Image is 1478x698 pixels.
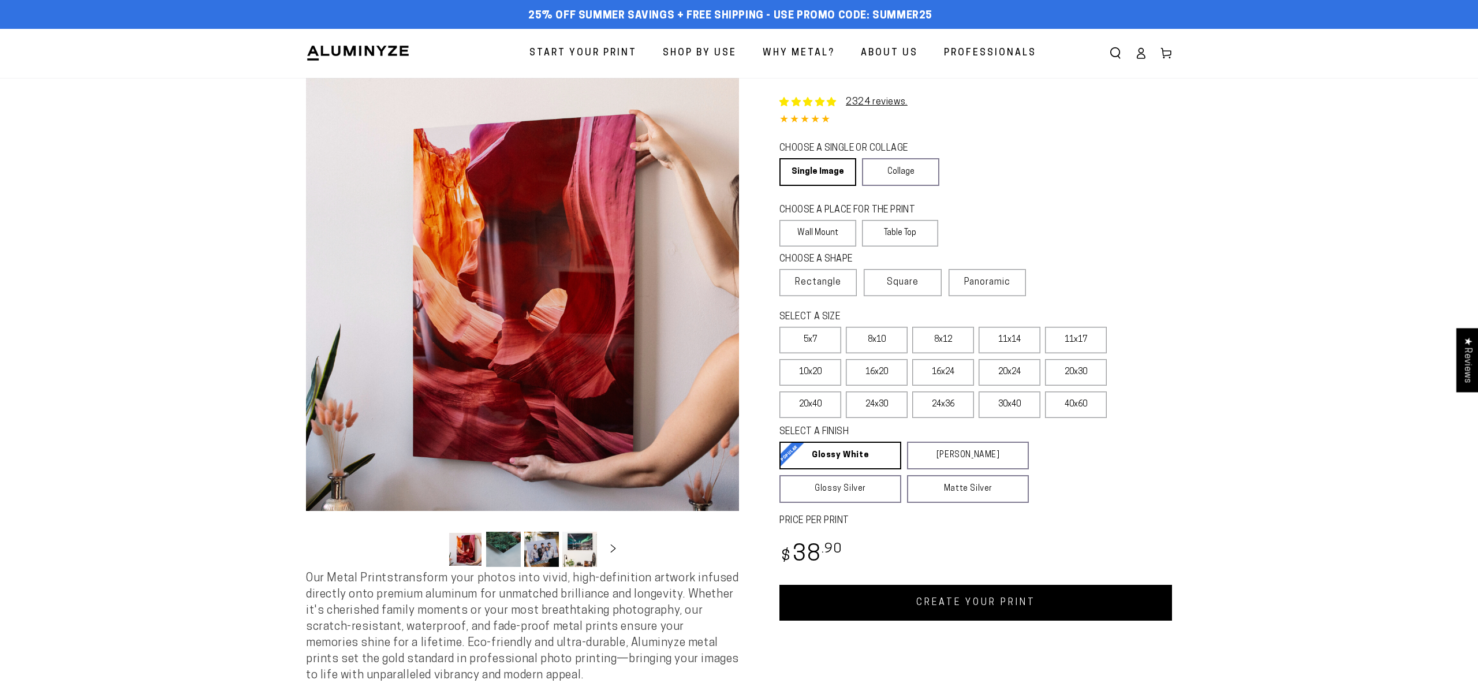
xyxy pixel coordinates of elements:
[754,38,843,69] a: Why Metal?
[862,158,939,186] a: Collage
[600,536,626,562] button: Slide right
[944,45,1036,62] span: Professionals
[912,391,974,418] label: 24x36
[779,253,930,266] legend: CHOOSE A SHAPE
[779,425,1001,439] legend: SELECT A FINISH
[781,549,791,565] span: $
[486,532,521,567] button: Load image 2 in gallery view
[521,38,645,69] a: Start Your Print
[779,585,1172,621] a: CREATE YOUR PRINT
[1456,328,1478,392] div: Click to open Judge.me floating reviews tab
[419,536,445,562] button: Slide left
[779,311,1010,324] legend: SELECT A SIZE
[907,475,1029,503] a: Matte Silver
[846,391,908,418] label: 24x30
[861,45,918,62] span: About Us
[1103,40,1128,66] summary: Search our site
[779,359,841,386] label: 10x20
[654,38,745,69] a: Shop By Use
[779,95,908,109] a: 2324 reviews.
[779,142,928,155] legend: CHOOSE A SINGLE OR COLLAGE
[306,573,739,681] span: Our Metal Prints transform your photos into vivid, high-definition artwork infused directly onto ...
[846,327,908,353] label: 8x10
[1045,359,1107,386] label: 20x30
[1045,327,1107,353] label: 11x17
[779,220,856,247] label: Wall Mount
[1045,391,1107,418] label: 40x60
[822,543,842,556] sup: .90
[846,98,908,107] a: 2324 reviews.
[862,220,939,247] label: Table Top
[663,45,737,62] span: Shop By Use
[935,38,1045,69] a: Professionals
[846,359,908,386] label: 16x20
[779,112,1172,129] div: 4.85 out of 5.0 stars
[779,158,856,186] a: Single Image
[779,391,841,418] label: 20x40
[979,359,1040,386] label: 20x24
[852,38,927,69] a: About Us
[779,442,901,469] a: Glossy White
[779,475,901,503] a: Glossy Silver
[779,514,1172,528] label: PRICE PER PRINT
[779,204,928,217] legend: CHOOSE A PLACE FOR THE PRINT
[562,532,597,567] button: Load image 4 in gallery view
[964,278,1010,287] span: Panoramic
[912,359,974,386] label: 16x24
[887,275,919,289] span: Square
[529,45,637,62] span: Start Your Print
[795,275,841,289] span: Rectangle
[763,45,835,62] span: Why Metal?
[779,544,842,566] bdi: 38
[448,532,483,567] button: Load image 1 in gallery view
[912,327,974,353] label: 8x12
[306,78,739,570] media-gallery: Gallery Viewer
[528,10,932,23] span: 25% off Summer Savings + Free Shipping - Use Promo Code: SUMMER25
[524,532,559,567] button: Load image 3 in gallery view
[779,327,841,353] label: 5x7
[979,327,1040,353] label: 11x14
[907,442,1029,469] a: [PERSON_NAME]
[979,391,1040,418] label: 30x40
[306,44,410,62] img: Aluminyze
